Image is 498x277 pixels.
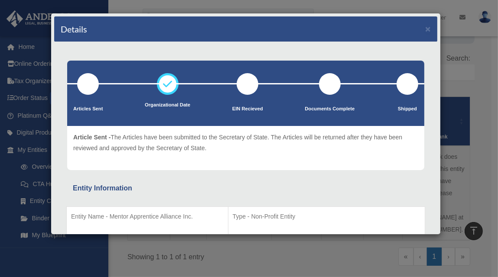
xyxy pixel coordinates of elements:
[232,105,263,113] p: EIN Recieved
[425,24,431,33] button: ×
[73,132,418,153] p: The Articles have been submitted to the Secretary of State. The Articles will be returned after t...
[73,182,419,194] div: Entity Information
[73,134,111,141] span: Article Sent -
[397,105,418,113] p: Shipped
[233,211,420,222] p: Type - Non-Profit Entity
[61,23,87,35] h4: Details
[71,211,224,222] p: Entity Name - Mentor Apprentice Alliance Inc.
[73,105,103,113] p: Articles Sent
[145,101,190,110] p: Organizational Date
[233,232,420,243] p: Structure -
[305,105,355,113] p: Documents Complete
[71,232,224,243] p: Organization State - [US_STATE]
